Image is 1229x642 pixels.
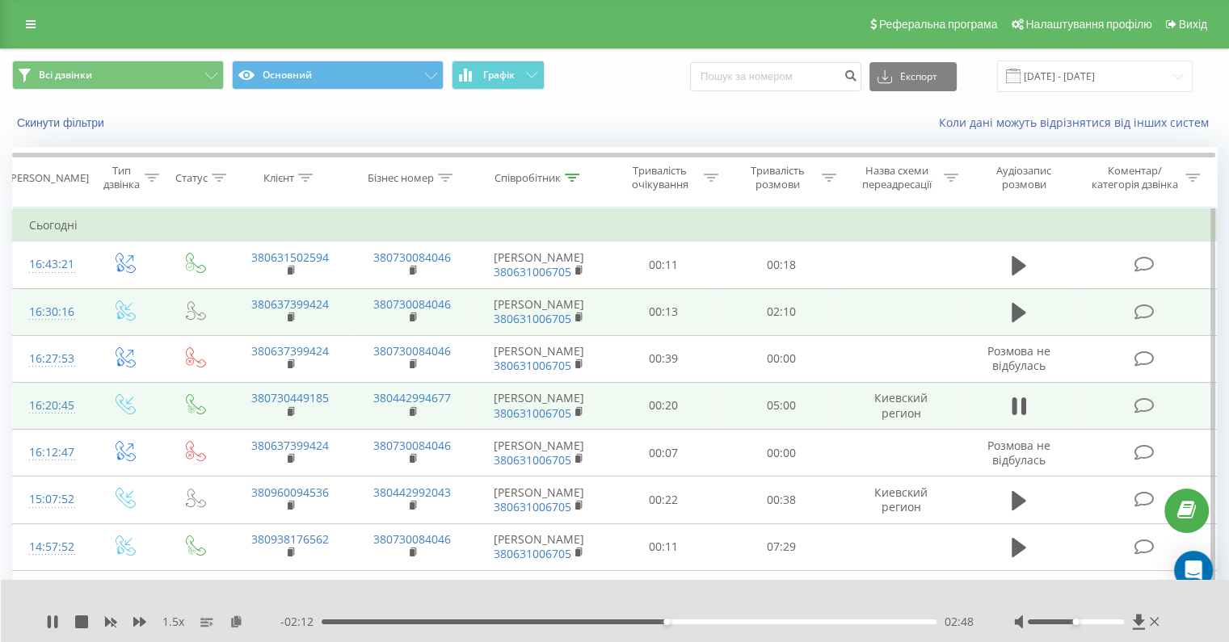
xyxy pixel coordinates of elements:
[452,61,545,90] button: Графік
[102,164,140,191] div: Тип дзвінка
[987,578,1050,608] span: Розмова не відбулась
[251,250,329,265] a: 380631502594
[605,570,722,617] td: 00:06
[605,382,722,429] td: 00:20
[29,343,72,375] div: 16:27:53
[879,18,998,31] span: Реферальна програма
[29,296,72,328] div: 16:30:16
[494,405,571,421] a: 380631006705
[373,343,451,359] a: 380730084046
[840,476,962,523] td: Киевский регион
[483,69,515,81] span: Графік
[605,430,722,476] td: 00:07
[737,164,818,191] div: Тривалість розмови
[855,164,940,191] div: Назва схеми переадресації
[175,171,208,185] div: Статус
[494,546,571,561] a: 380631006705
[251,438,329,453] a: 380637399424
[7,171,89,185] div: [PERSON_NAME]
[373,296,451,312] a: 380730084046
[1174,551,1213,590] div: Open Intercom Messenger
[373,578,451,594] a: 380730084046
[605,476,722,523] td: 00:22
[605,241,722,288] td: 00:11
[12,115,112,130] button: Скинути фільтри
[494,264,571,279] a: 380631006705
[373,531,451,547] a: 380730084046
[605,288,722,335] td: 00:13
[474,288,605,335] td: [PERSON_NAME]
[251,390,329,405] a: 380730449185
[251,485,329,500] a: 380960094536
[29,437,72,468] div: 16:12:47
[162,614,184,630] span: 1.5 x
[373,250,451,265] a: 380730084046
[251,578,329,594] a: 380938176562
[373,390,451,405] a: 380442994677
[605,335,722,382] td: 00:39
[263,171,294,185] div: Клієнт
[939,115,1217,130] a: Коли дані можуть відрізнятися вiд інших систем
[280,614,322,630] span: - 02:12
[494,358,571,373] a: 380631006705
[494,499,571,514] a: 380631006705
[474,476,605,523] td: [PERSON_NAME]
[1179,18,1207,31] span: Вихід
[251,296,329,312] a: 380637399424
[494,452,571,468] a: 380631006705
[977,164,1071,191] div: Аудіозапис розмови
[474,382,605,429] td: [PERSON_NAME]
[722,523,840,570] td: 07:29
[722,241,840,288] td: 00:18
[373,438,451,453] a: 380730084046
[474,335,605,382] td: [PERSON_NAME]
[1087,164,1181,191] div: Коментар/категорія дзвінка
[690,62,861,91] input: Пошук за номером
[251,531,329,547] a: 380938176562
[840,382,962,429] td: Киевский регион
[722,382,840,429] td: 05:00
[495,171,561,185] div: Співробітник
[373,485,451,500] a: 380442992043
[232,61,444,90] button: Основний
[1072,619,1079,625] div: Accessibility label
[605,523,722,570] td: 00:11
[722,430,840,476] td: 00:00
[29,249,72,280] div: 16:43:21
[474,241,605,288] td: [PERSON_NAME]
[13,209,1217,241] td: Сьогодні
[663,619,670,625] div: Accessibility label
[29,484,72,515] div: 15:07:52
[722,288,840,335] td: 02:10
[620,164,701,191] div: Тривалість очікування
[39,69,92,82] span: Всі дзвінки
[474,570,605,617] td: [PERSON_NAME]
[869,62,957,91] button: Експорт
[987,438,1050,468] span: Розмова не відбулась
[722,476,840,523] td: 00:38
[474,430,605,476] td: [PERSON_NAME]
[474,523,605,570] td: [PERSON_NAME]
[987,343,1050,373] span: Розмова не відбулась
[722,335,840,382] td: 00:00
[494,311,571,326] a: 380631006705
[29,531,72,563] div: 14:57:52
[945,614,974,630] span: 02:48
[12,61,224,90] button: Всі дзвінки
[29,390,72,422] div: 16:20:45
[1025,18,1151,31] span: Налаштування профілю
[722,570,840,617] td: 00:00
[251,343,329,359] a: 380637399424
[29,578,72,610] div: 14:57:25
[368,171,434,185] div: Бізнес номер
